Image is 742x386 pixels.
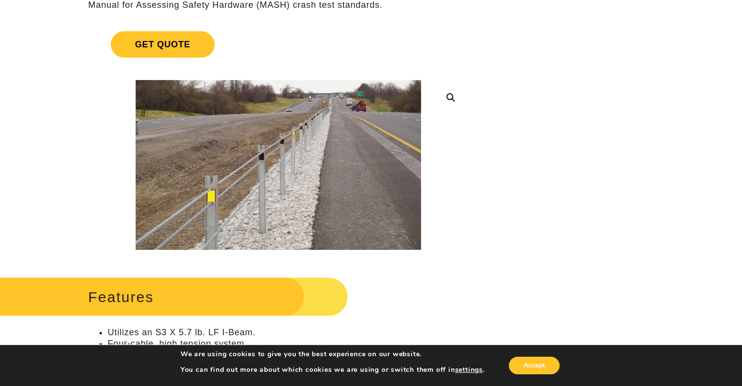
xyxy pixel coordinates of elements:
[108,327,468,338] li: Utilizes an S3 X 5.7 lb. LF I-Beam.
[509,357,560,374] button: Accept
[455,366,482,374] button: settings
[108,338,468,349] li: Four-cable, high tension system.
[88,20,468,69] a: Get Quote
[180,350,485,359] p: We are using cookies to give you the best experience on our website.
[180,366,485,374] p: You can find out more about which cookies we are using or switch them off in .
[111,31,215,58] span: Get Quote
